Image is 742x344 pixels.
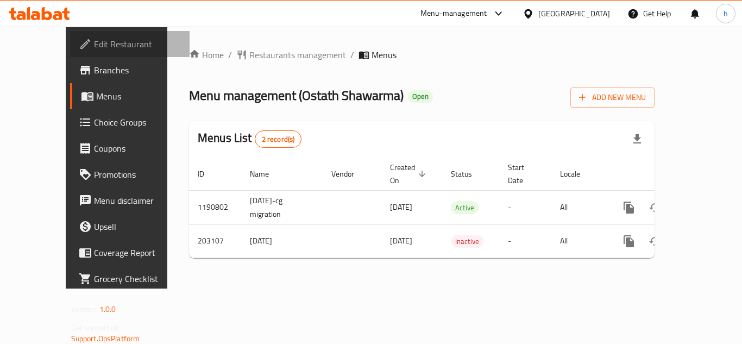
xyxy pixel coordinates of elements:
span: Menu disclaimer [94,194,181,207]
span: Created On [390,161,429,187]
td: All [551,190,607,224]
span: Version: [71,302,98,316]
a: Coverage Report [70,240,190,266]
td: All [551,224,607,258]
span: Edit Restaurant [94,37,181,51]
span: Vendor [331,167,368,180]
span: Open [408,92,433,101]
span: Grocery Checklist [94,272,181,285]
span: Start Date [508,161,538,187]
div: Active [451,201,479,214]
a: Edit Restaurant [70,31,190,57]
button: Change Status [642,228,668,254]
button: Add New Menu [570,87,655,108]
span: Name [250,167,283,180]
a: Menu disclaimer [70,187,190,214]
span: ID [198,167,218,180]
span: Branches [94,64,181,77]
span: Upsell [94,220,181,233]
span: Locale [560,167,594,180]
td: [DATE]-cg migration [241,190,323,224]
div: [GEOGRAPHIC_DATA] [538,8,610,20]
button: Change Status [642,195,668,221]
a: Grocery Checklist [70,266,190,292]
span: [DATE] [390,200,412,214]
span: Promotions [94,168,181,181]
td: - [499,190,551,224]
span: Menus [96,90,181,103]
span: Menus [372,48,397,61]
a: Branches [70,57,190,83]
span: [DATE] [390,234,412,248]
span: 2 record(s) [255,134,301,145]
span: 1.0.0 [99,302,116,316]
div: Total records count [255,130,302,148]
a: Promotions [70,161,190,187]
span: Coupons [94,142,181,155]
div: Open [408,90,433,103]
span: h [724,8,728,20]
a: Choice Groups [70,109,190,135]
span: Inactive [451,235,483,248]
span: Choice Groups [94,116,181,129]
a: Menus [70,83,190,109]
button: more [616,195,642,221]
td: - [499,224,551,258]
td: 1190802 [189,190,241,224]
span: Status [451,167,486,180]
table: enhanced table [189,158,729,258]
span: Add New Menu [579,91,646,104]
span: Coverage Report [94,246,181,259]
span: Active [451,202,479,214]
td: [DATE] [241,224,323,258]
div: Menu-management [420,7,487,20]
a: Upsell [70,214,190,240]
button: more [616,228,642,254]
td: 203107 [189,224,241,258]
li: / [350,48,354,61]
a: Home [189,48,224,61]
th: Actions [607,158,729,191]
span: Menu management ( Ostath Shawarma ) [189,83,404,108]
span: Get support on: [71,321,121,335]
span: Restaurants management [249,48,346,61]
a: Coupons [70,135,190,161]
nav: breadcrumb [189,48,655,61]
a: Restaurants management [236,48,346,61]
li: / [228,48,232,61]
div: Export file [624,126,650,152]
h2: Menus List [198,130,301,148]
